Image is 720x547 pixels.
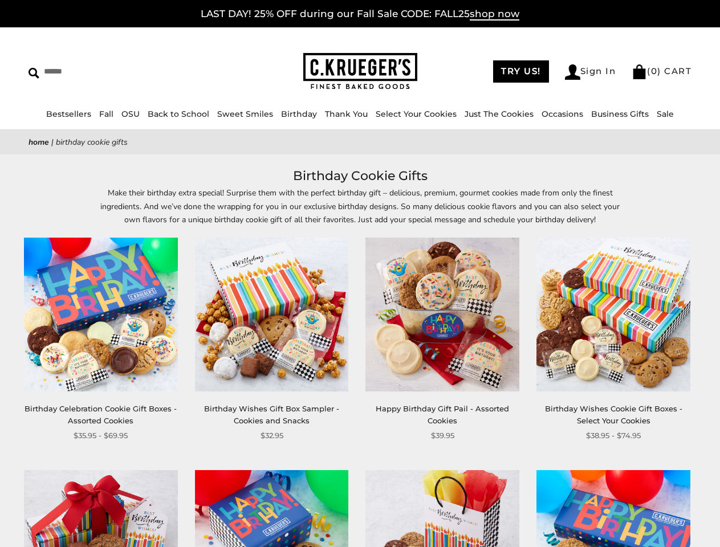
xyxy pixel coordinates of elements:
img: Birthday Wishes Gift Box Sampler - Cookies and Snacks [195,238,349,391]
a: Sign In [565,64,616,80]
span: $35.95 - $69.95 [74,430,128,442]
span: $39.95 [431,430,454,442]
span: Birthday Cookie Gifts [56,137,128,148]
img: Happy Birthday Gift Pail - Assorted Cookies [365,238,519,391]
a: OSU [121,109,140,119]
p: Make their birthday extra special! Surprise them with the perfect birthday gift – delicious, prem... [98,186,623,226]
a: Sale [657,109,674,119]
a: Birthday [281,109,317,119]
img: Search [29,68,39,79]
a: LAST DAY! 25% OFF during our Fall Sale CODE: FALL25shop now [201,8,519,21]
a: Occasions [542,109,583,119]
a: Fall [99,109,113,119]
a: Business Gifts [591,109,649,119]
iframe: Sign Up via Text for Offers [9,504,118,538]
a: Home [29,137,49,148]
span: 0 [651,66,658,76]
span: shop now [470,8,519,21]
input: Search [29,63,180,80]
img: Bag [632,64,647,79]
img: Account [565,64,580,80]
span: $38.95 - $74.95 [586,430,641,442]
a: Birthday Celebration Cookie Gift Boxes - Assorted Cookies [25,404,177,425]
a: Back to School [148,109,209,119]
a: Just The Cookies [465,109,534,119]
span: $32.95 [261,430,283,442]
a: Birthday Wishes Gift Box Sampler - Cookies and Snacks [204,404,339,425]
a: Happy Birthday Gift Pail - Assorted Cookies [376,404,509,425]
img: C.KRUEGER'S [303,53,417,90]
h1: Birthday Cookie Gifts [46,166,674,186]
a: Sweet Smiles [217,109,273,119]
img: Birthday Wishes Cookie Gift Boxes - Select Your Cookies [536,238,690,391]
a: Select Your Cookies [376,109,457,119]
a: Thank You [325,109,368,119]
nav: breadcrumbs [29,136,691,149]
a: TRY US! [493,60,549,83]
a: Bestsellers [46,109,91,119]
span: | [51,137,54,148]
a: Birthday Wishes Cookie Gift Boxes - Select Your Cookies [545,404,682,425]
a: (0) CART [632,66,691,76]
img: Birthday Celebration Cookie Gift Boxes - Assorted Cookies [24,238,178,391]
